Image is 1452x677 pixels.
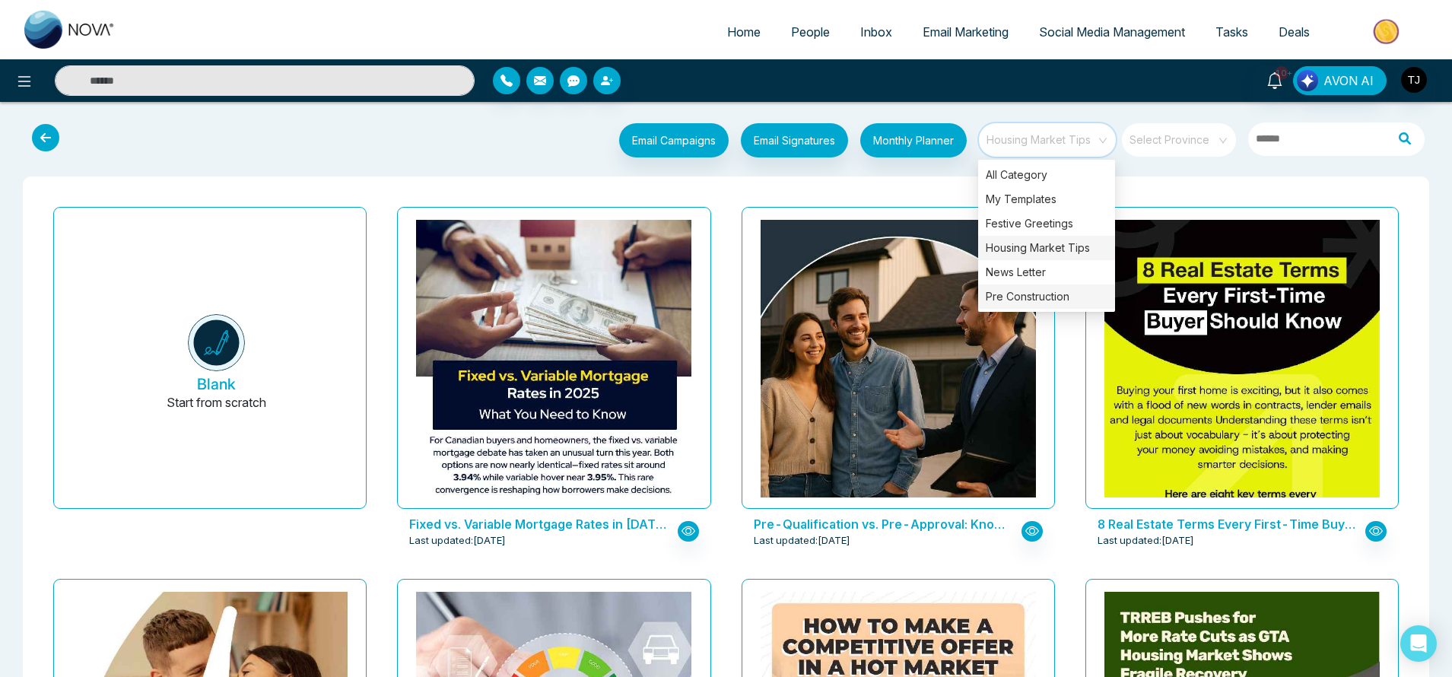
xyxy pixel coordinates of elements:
[1098,515,1358,533] p: 8 Real Estate Terms Every First-Time Buyer Should Know
[409,515,669,533] p: Fixed vs. Variable Mortgage Rates in 2025: What You Need to Know
[197,375,236,393] h5: Blank
[754,533,850,548] span: Last updated: [DATE]
[1333,14,1443,49] img: Market-place.gif
[1039,24,1185,40] span: Social Media Management
[791,24,830,40] span: People
[907,17,1024,46] a: Email Marketing
[741,123,848,157] button: Email Signatures
[978,211,1115,236] div: Festive Greetings
[978,236,1115,260] div: Housing Market Tips
[1098,533,1194,548] span: Last updated: [DATE]
[1024,17,1200,46] a: Social Media Management
[978,163,1115,187] div: All Category
[1297,70,1318,91] img: Lead Flow
[607,132,729,147] a: Email Campaigns
[1257,66,1293,93] a: 10+
[167,393,266,430] p: Start from scratch
[188,314,245,371] img: novacrm
[409,533,506,548] span: Last updated: [DATE]
[987,129,1110,151] span: Housing Market Tips
[1400,625,1437,662] div: Open Intercom Messenger
[776,17,845,46] a: People
[727,24,761,40] span: Home
[1323,72,1374,90] span: AVON AI
[754,515,1014,533] p: Pre-Qualification vs. Pre-Approval: Know the Key Difference
[1215,24,1248,40] span: Tasks
[845,17,907,46] a: Inbox
[860,24,892,40] span: Inbox
[1293,66,1387,95] button: AVON AI
[978,260,1115,284] div: News Letter
[1401,67,1427,93] img: User Avatar
[923,24,1009,40] span: Email Marketing
[1279,24,1310,40] span: Deals
[729,123,848,161] a: Email Signatures
[78,220,354,508] button: BlankStart from scratch
[619,123,729,157] button: Email Campaigns
[1275,66,1288,80] span: 10+
[978,187,1115,211] div: My Templates
[1263,17,1325,46] a: Deals
[848,123,967,161] a: Monthly Planner
[712,17,776,46] a: Home
[978,284,1115,309] div: Pre Construction
[860,123,967,157] button: Monthly Planner
[24,11,116,49] img: Nova CRM Logo
[1200,17,1263,46] a: Tasks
